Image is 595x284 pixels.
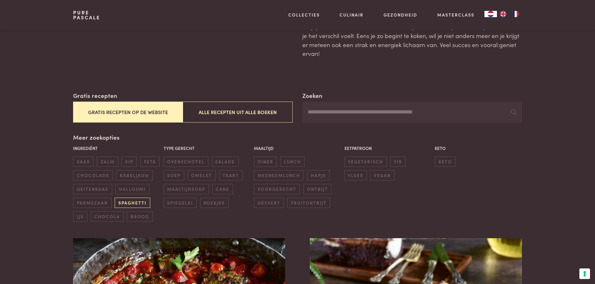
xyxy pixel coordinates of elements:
span: hapje [307,170,330,181]
span: ijs [73,211,87,222]
span: koekjes [200,198,229,208]
span: chocola [91,211,123,222]
span: parmezaan [73,198,111,208]
span: ontbijt [303,184,331,194]
a: FR [509,11,522,17]
span: soep [164,170,184,181]
p: Type gerecht [164,145,251,152]
button: Gratis recepten op de website [73,102,183,123]
button: Uw voorkeuren voor toestemming voor trackingtechnologieën [579,268,590,279]
span: spaghetti [115,198,150,208]
span: halloumi [115,184,149,194]
span: salade [212,156,239,167]
span: voorgerecht [254,184,300,194]
span: vlees [345,170,367,181]
span: cake [212,184,233,194]
ul: Language list [497,11,522,17]
aside: Language selected: Nederlands [484,11,522,17]
span: kip [121,156,137,167]
span: lunch [280,156,305,167]
span: diner [254,156,277,167]
span: taart [219,170,243,181]
span: fruitontbijt [287,198,330,208]
span: maaltijdsoep [164,184,209,194]
label: Zoeken [302,91,322,100]
p: Maaltijd [254,145,341,152]
a: Gezondheid [384,12,417,18]
span: ovenschotel [164,156,208,167]
span: meeneemlunch [254,170,304,181]
span: brood [127,211,153,222]
span: geitenkaas [73,184,112,194]
p: Wil je zelf ervaren wat natuurlijke voeding met je doet? Ga dan meteen aan de slag. Je zult verst... [302,13,522,58]
a: PurePascale [73,10,100,20]
span: chocolade [73,170,113,181]
a: Masterclass [437,12,474,18]
span: vis [390,156,405,167]
span: feta [140,156,160,167]
span: kaas [73,156,93,167]
p: Keto [435,145,522,152]
p: Ingrediënt [73,145,160,152]
span: zalm [97,156,118,167]
span: omelet [188,170,216,181]
span: dessert [254,198,284,208]
a: Collecties [288,12,320,18]
span: keto [435,156,455,167]
div: Language [484,11,497,17]
span: vegetarisch [345,156,387,167]
span: kabeljauw [116,170,152,181]
p: Eetpatroon [345,145,432,152]
a: EN [497,11,509,17]
a: NL [484,11,497,17]
label: Gratis recepten [73,91,117,100]
button: Alle recepten uit alle boeken [183,102,292,123]
span: vegan [370,170,394,181]
span: spiegelei [164,198,197,208]
a: Culinair [340,12,364,18]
